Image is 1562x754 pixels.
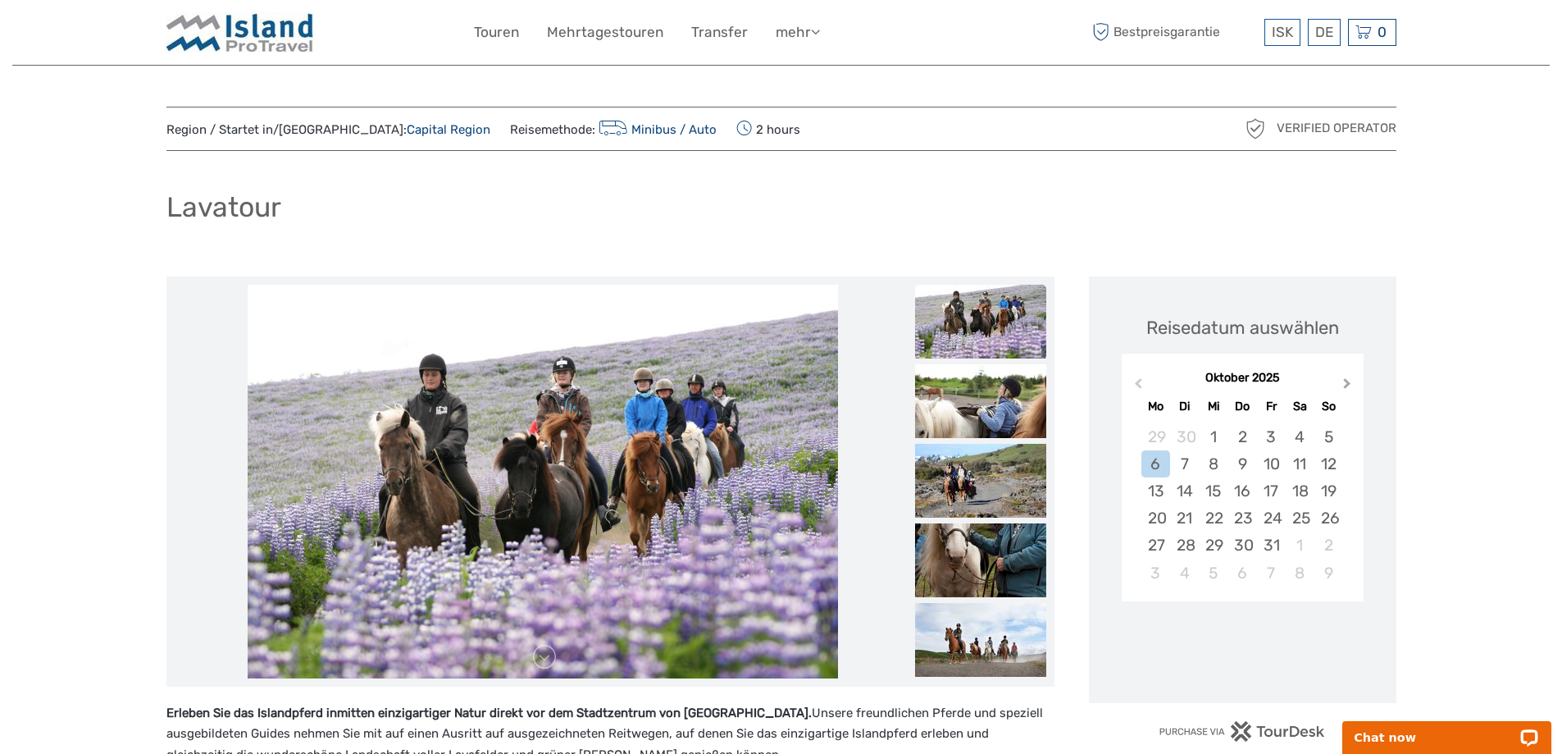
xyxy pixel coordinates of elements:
div: Choose Freitag, 7. November 2025 [1257,560,1286,587]
a: Transfer [691,21,748,44]
div: Reisedatum auswählen [1146,315,1339,340]
div: Choose Donnerstag, 6. November 2025 [1227,560,1256,587]
strong: Erleben Sie das Islandpferd inmitten einzigartiger Natur direkt vor dem Stadtzentrum von [GEOGRAP... [166,706,812,720]
span: Bestpreisgarantie [1089,19,1260,46]
div: Choose Sonntag, 12. Oktober 2025 [1314,450,1343,478]
span: Region / Startet in/[GEOGRAPHIC_DATA]: [166,121,490,139]
div: Choose Dienstag, 21. Oktober 2025 [1170,505,1199,532]
img: 5a87ccb90bc04f8e9e92c00eb905f37c_slider_thumbnail.jpg [915,285,1046,359]
div: Choose Dienstag, 30. September 2025 [1170,423,1199,450]
div: month 2025-10 [1127,423,1358,587]
div: Choose Freitag, 3. Oktober 2025 [1257,423,1286,450]
div: Mo [1141,395,1170,418]
span: Reisemethode: [510,117,717,140]
a: Touren [474,21,519,44]
div: Choose Mittwoch, 8. Oktober 2025 [1199,450,1227,478]
div: Choose Montag, 6. Oktober 2025 [1141,450,1170,478]
div: Choose Donnerstag, 2. Oktober 2025 [1227,423,1256,450]
div: Choose Samstag, 11. Oktober 2025 [1286,450,1314,478]
img: Iceland ProTravel [166,12,314,53]
div: Choose Mittwoch, 29. Oktober 2025 [1199,532,1227,559]
a: mehr [776,21,820,44]
img: 6ae5cc8d35474758ad81126be22d3f1e_slider_thumbnail.jpg [915,603,1046,677]
a: Mehrtagestouren [547,21,663,44]
div: Choose Sonntag, 26. Oktober 2025 [1314,505,1343,532]
div: Sa [1286,395,1314,418]
div: Choose Samstag, 25. Oktober 2025 [1286,505,1314,532]
div: Choose Freitag, 24. Oktober 2025 [1257,505,1286,532]
div: Choose Donnerstag, 9. Oktober 2025 [1227,450,1256,478]
div: Choose Dienstag, 28. Oktober 2025 [1170,532,1199,559]
div: Oktober 2025 [1122,370,1364,387]
div: Choose Montag, 29. September 2025 [1141,423,1170,450]
img: verified_operator_grey_128.png [1242,116,1268,142]
span: ISK [1272,24,1293,40]
div: Choose Mittwoch, 5. November 2025 [1199,560,1227,587]
div: Choose Montag, 3. November 2025 [1141,560,1170,587]
div: Choose Samstag, 8. November 2025 [1286,560,1314,587]
img: PurchaseViaTourDesk.png [1159,721,1325,742]
div: Choose Donnerstag, 23. Oktober 2025 [1227,505,1256,532]
div: Choose Sonntag, 2. November 2025 [1314,532,1343,559]
div: Choose Samstag, 18. Oktober 2025 [1286,478,1314,505]
span: 0 [1375,24,1389,40]
div: Choose Freitag, 17. Oktober 2025 [1257,478,1286,505]
div: Choose Sonntag, 9. November 2025 [1314,560,1343,587]
div: DE [1308,19,1341,46]
div: Mi [1199,395,1227,418]
img: 871db45b2df043358d9a42bb041fa836_slider_thumbnail.jpg [915,364,1046,438]
img: 5a87ccb90bc04f8e9e92c00eb905f37c_main_slider.jpg [248,285,838,679]
div: Fr [1257,395,1286,418]
h1: Lavatour [166,190,281,224]
div: Choose Samstag, 4. Oktober 2025 [1286,423,1314,450]
div: Choose Montag, 27. Oktober 2025 [1141,532,1170,559]
iframe: LiveChat chat widget [1332,702,1562,754]
div: Choose Donnerstag, 30. Oktober 2025 [1227,532,1256,559]
span: Verified Operator [1277,120,1396,137]
div: Do [1227,395,1256,418]
div: So [1314,395,1343,418]
div: Choose Donnerstag, 16. Oktober 2025 [1227,478,1256,505]
a: Capital Region [407,122,490,137]
button: Previous Month [1123,374,1150,400]
div: Choose Freitag, 31. Oktober 2025 [1257,532,1286,559]
a: Minibus / Auto [595,122,717,137]
div: Choose Sonntag, 5. Oktober 2025 [1314,423,1343,450]
div: Di [1170,395,1199,418]
img: 38be9b5058994d4da80b656e8ee609cf_slider_thumbnail.jpg [915,523,1046,597]
div: Choose Montag, 20. Oktober 2025 [1141,505,1170,532]
div: Choose Mittwoch, 1. Oktober 2025 [1199,423,1227,450]
div: Choose Dienstag, 14. Oktober 2025 [1170,478,1199,505]
div: Loading... [1237,644,1248,655]
span: 2 hours [736,117,800,140]
div: Choose Mittwoch, 22. Oktober 2025 [1199,505,1227,532]
div: Choose Dienstag, 7. Oktober 2025 [1170,450,1199,478]
div: Choose Samstag, 1. November 2025 [1286,532,1314,559]
button: Next Month [1336,374,1362,400]
img: ff7fb20069f74265a1de600054baf6bc_slider_thumbnail.jpg [915,444,1046,518]
div: Choose Sonntag, 19. Oktober 2025 [1314,478,1343,505]
div: Choose Montag, 13. Oktober 2025 [1141,478,1170,505]
div: Choose Freitag, 10. Oktober 2025 [1257,450,1286,478]
div: Choose Mittwoch, 15. Oktober 2025 [1199,478,1227,505]
div: Choose Dienstag, 4. November 2025 [1170,560,1199,587]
